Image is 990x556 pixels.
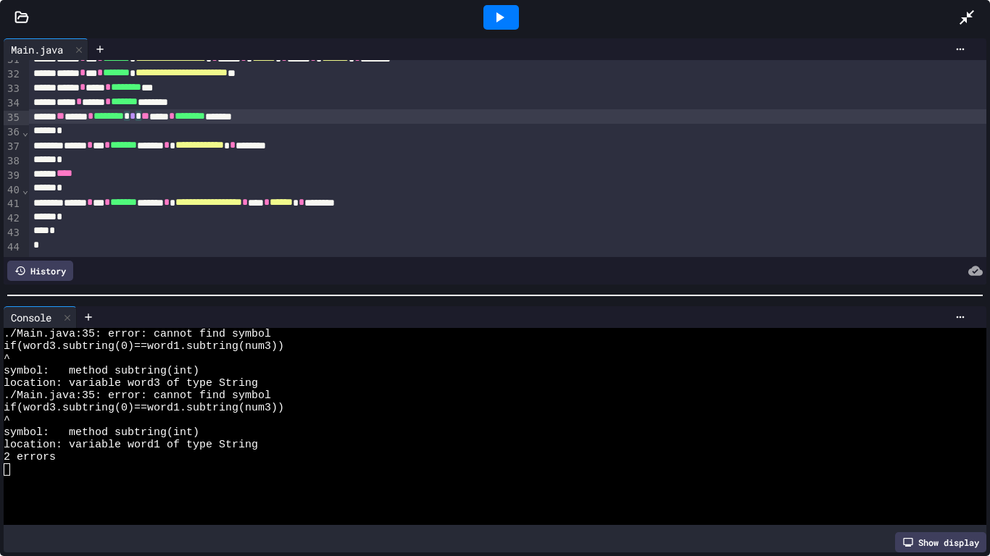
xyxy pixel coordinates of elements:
span: ./Main.java:35: error: cannot find symbol [4,389,271,402]
span: symbol: method subtring(int) [4,365,199,377]
span: if(word3.subtring(0)==word1.subtring(num3)) [4,402,284,414]
span: if(word3.subtring(0)==word1.subtring(num3)) [4,340,284,353]
span: ./Main.java:35: error: cannot find symbol [4,328,271,340]
span: location: variable word3 of type String [4,377,258,389]
div: Chat with us now!Close [6,6,100,92]
span: symbol: method subtring(int) [4,426,199,439]
span: location: variable word1 of type String [4,439,258,451]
